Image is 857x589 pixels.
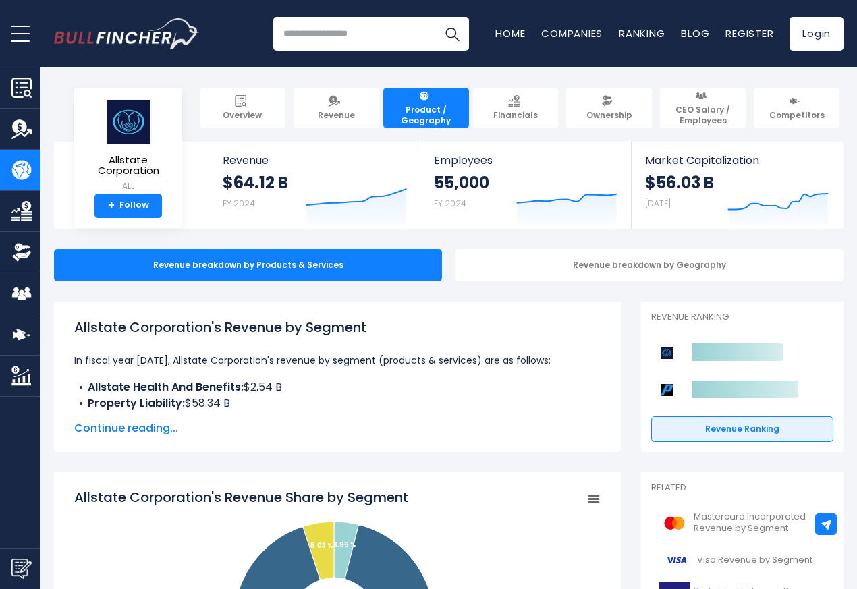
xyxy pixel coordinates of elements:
b: Property Liability: [88,395,185,411]
a: Register [725,26,773,40]
img: Allstate Corporation competitors logo [658,344,675,362]
a: Visa Revenue by Segment [651,542,833,579]
strong: 55,000 [434,172,489,193]
a: Go to homepage [54,18,199,49]
a: Ownership [566,88,652,128]
img: MA logo [659,508,690,538]
a: Employees 55,000 FY 2024 [420,142,630,229]
tspan: 5.03 % [310,540,333,551]
small: [DATE] [645,198,671,209]
span: Continue reading... [74,420,601,437]
span: Employees [434,154,617,167]
div: Revenue breakdown by Products & Services [54,249,442,281]
tspan: 3.96 % [333,540,356,550]
a: Market Capitalization $56.03 B [DATE] [632,142,842,229]
a: +Follow [94,194,162,218]
a: Competitors [754,88,839,128]
span: Revenue [223,154,407,167]
span: Overview [223,110,262,121]
a: Allstate Corporation ALL [84,99,172,194]
small: ALL [85,180,171,192]
tspan: Allstate Corporation's Revenue Share by Segment [74,488,408,507]
p: Revenue Ranking [651,312,833,323]
a: Blog [681,26,709,40]
strong: $56.03 B [645,172,714,193]
button: Search [435,17,469,51]
img: Progressive Corporation competitors logo [658,381,675,399]
span: Financials [493,110,538,121]
a: Overview [200,88,285,128]
img: V logo [659,545,693,576]
span: Allstate Corporation [85,155,171,177]
p: In fiscal year [DATE], Allstate Corporation's revenue by segment (products & services) are as fol... [74,352,601,368]
span: Revenue [318,110,355,121]
a: Login [790,17,844,51]
a: Mastercard Incorporated Revenue by Segment [651,505,833,542]
a: Revenue $64.12 B FY 2024 [209,142,420,229]
span: Mastercard Incorporated Revenue by Segment [694,511,825,534]
span: CEO Salary / Employees [666,105,740,125]
a: Home [495,26,525,40]
span: Product / Geography [389,105,463,125]
a: Ranking [619,26,665,40]
a: Product / Geography [383,88,469,128]
li: $2.54 B [74,379,601,395]
a: Revenue Ranking [651,416,833,442]
small: FY 2024 [434,198,466,209]
span: Visa Revenue by Segment [697,555,812,566]
div: Revenue breakdown by Geography [455,249,844,281]
small: FY 2024 [223,198,255,209]
strong: $64.12 B [223,172,288,193]
p: Related [651,482,833,494]
h1: Allstate Corporation's Revenue by Segment [74,317,601,337]
strong: + [108,200,115,212]
a: Revenue [294,88,379,128]
img: Bullfincher logo [54,18,200,49]
span: Ownership [586,110,632,121]
span: Competitors [769,110,825,121]
a: Companies [541,26,603,40]
a: Financials [473,88,559,128]
li: $58.34 B [74,395,601,412]
span: Market Capitalization [645,154,829,167]
b: Allstate Health And Benefits: [88,379,244,395]
a: CEO Salary / Employees [660,88,746,128]
img: Ownership [11,242,32,262]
